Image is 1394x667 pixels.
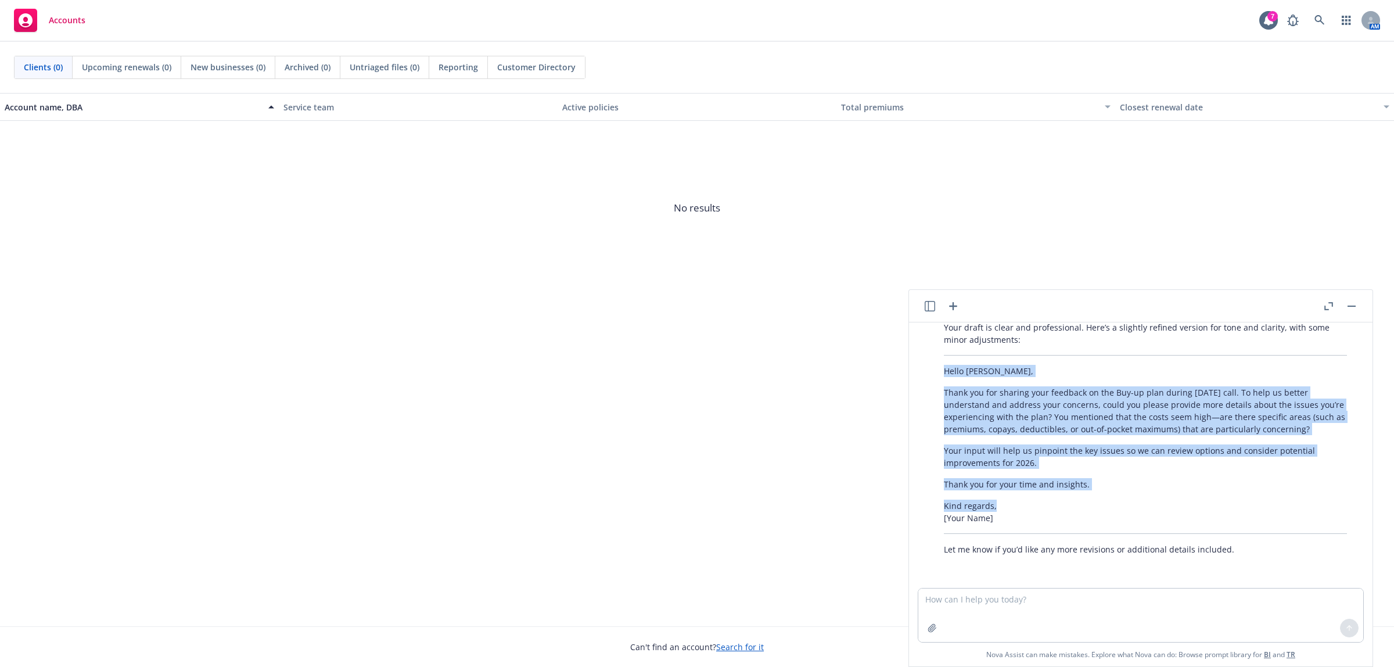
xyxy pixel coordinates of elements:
[49,16,85,25] span: Accounts
[285,61,330,73] span: Archived (0)
[497,61,576,73] span: Customer Directory
[350,61,419,73] span: Untriaged files (0)
[82,61,171,73] span: Upcoming renewals (0)
[279,93,558,121] button: Service team
[1287,650,1295,659] a: TR
[630,641,764,653] span: Can't find an account?
[1120,101,1377,113] div: Closest renewal date
[1335,9,1358,32] a: Switch app
[944,500,1347,524] p: Kind regards, [Your Name]
[1264,650,1271,659] a: BI
[944,478,1347,490] p: Thank you for your time and insights.
[944,386,1347,435] p: Thank you for sharing your feedback on the Buy-up plan during [DATE] call. To help us better unde...
[944,365,1347,377] p: Hello [PERSON_NAME],
[841,101,1098,113] div: Total premiums
[24,61,63,73] span: Clients (0)
[944,444,1347,469] p: Your input will help us pinpoint the key issues so we can review options and consider potential i...
[716,641,764,652] a: Search for it
[1267,11,1278,21] div: 7
[986,643,1295,666] span: Nova Assist can make mistakes. Explore what Nova can do: Browse prompt library for and
[558,93,836,121] button: Active policies
[9,4,90,37] a: Accounts
[5,101,261,113] div: Account name, DBA
[191,61,265,73] span: New businesses (0)
[836,93,1115,121] button: Total premiums
[1115,93,1394,121] button: Closest renewal date
[439,61,478,73] span: Reporting
[1308,9,1331,32] a: Search
[944,543,1347,555] p: Let me know if you’d like any more revisions or additional details included.
[1281,9,1305,32] a: Report a Bug
[283,101,553,113] div: Service team
[562,101,832,113] div: Active policies
[944,321,1347,346] p: Your draft is clear and professional. Here’s a slightly refined version for tone and clarity, wit...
